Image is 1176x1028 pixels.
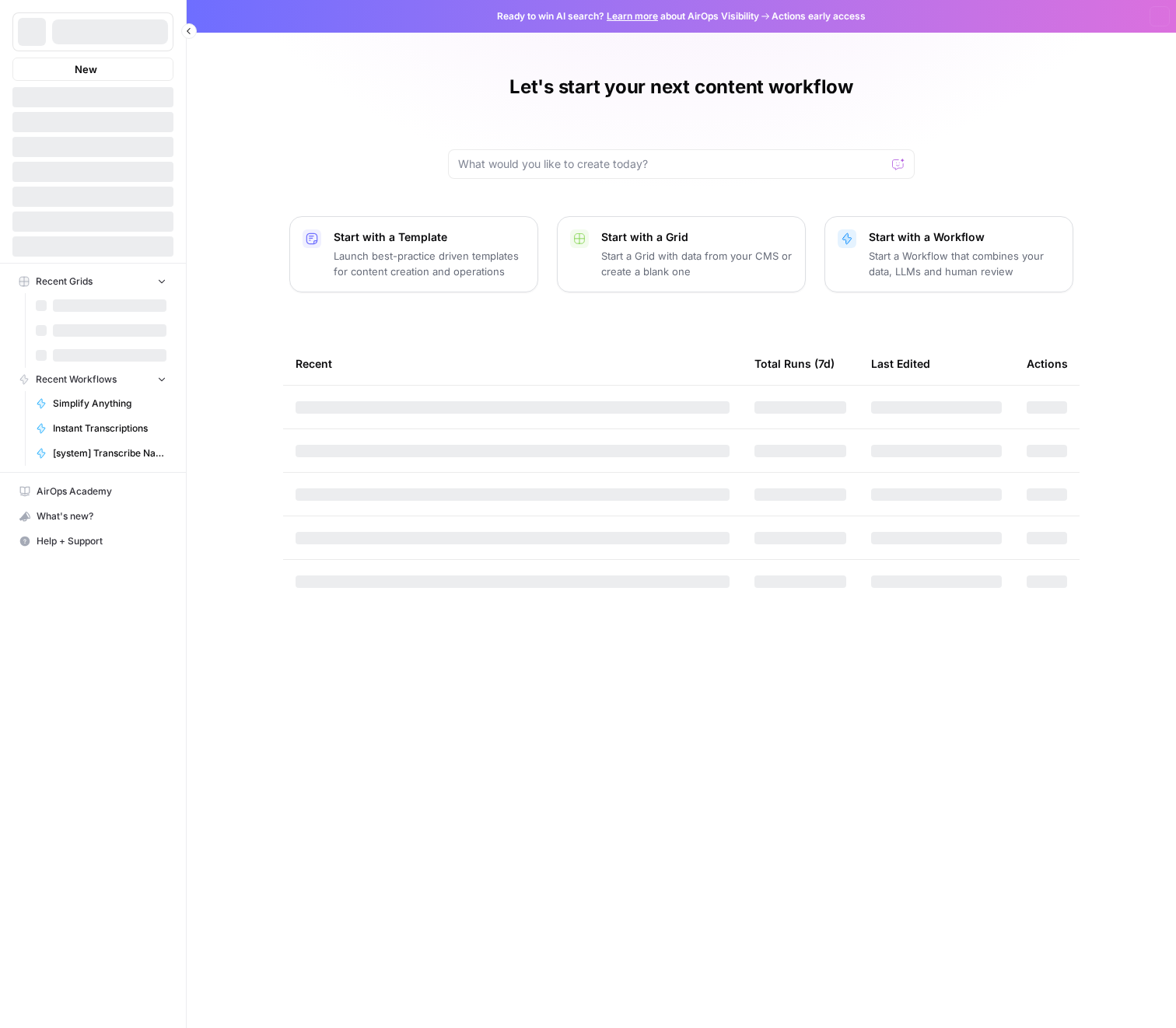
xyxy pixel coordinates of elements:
[12,504,173,529] button: What's new?
[601,229,793,245] p: Start with a Grid
[29,391,173,416] a: Simplify Anything
[607,10,658,22] a: Learn more
[12,529,173,554] button: Help + Support
[754,342,835,385] div: Total Runs (7d)
[13,505,173,528] div: What's new?
[869,229,1060,245] p: Start with a Workflow
[36,372,117,386] span: Recent Workflows
[296,342,730,385] div: Recent
[334,229,525,245] p: Start with a Template
[29,416,173,441] a: Instant Transcriptions
[824,216,1073,292] button: Start with a WorkflowStart a Workflow that combines your data, LLMs and human review
[12,479,173,504] a: AirOps Academy
[37,484,166,498] span: AirOps Academy
[289,216,538,292] button: Start with a TemplateLaunch best-practice driven templates for content creation and operations
[458,156,886,172] input: What would you like to create today?
[557,216,806,292] button: Start with a GridStart a Grid with data from your CMS or create a blank one
[29,441,173,466] a: [system] Transcribe Name and Speakers
[601,248,793,279] p: Start a Grid with data from your CMS or create a blank one
[497,9,759,23] span: Ready to win AI search? about AirOps Visibility
[53,397,166,411] span: Simplify Anything
[37,534,166,548] span: Help + Support
[12,368,173,391] button: Recent Workflows
[1027,342,1068,385] div: Actions
[53,421,166,435] span: Instant Transcriptions
[871,342,930,385] div: Last Edited
[36,274,93,288] span: Recent Grids
[12,58,173,81] button: New
[12,270,173,293] button: Recent Grids
[75,61,97,77] span: New
[53,446,166,460] span: [system] Transcribe Name and Speakers
[869,248,1060,279] p: Start a Workflow that combines your data, LLMs and human review
[772,9,866,23] span: Actions early access
[509,75,853,100] h1: Let's start your next content workflow
[334,248,525,279] p: Launch best-practice driven templates for content creation and operations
